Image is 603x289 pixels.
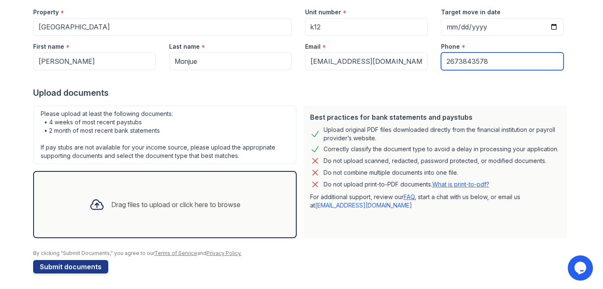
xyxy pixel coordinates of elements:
div: Please upload at least the following documents: • 4 weeks of most recent paystubs • 2 month of mo... [33,105,297,164]
div: Best practices for bank statements and paystubs [310,112,560,122]
label: First name [33,42,64,51]
a: What is print-to-pdf? [432,181,489,188]
div: Drag files to upload or click here to browse [111,200,240,210]
button: Submit documents [33,260,108,273]
label: Last name [169,42,200,51]
div: Correctly classify the document type to avoid a delay in processing your application. [324,144,559,154]
div: Do not upload scanned, redacted, password protected, or modified documents. [324,156,546,166]
label: Property [33,8,59,16]
p: For additional support, review our , start a chat with us below, or email us at [310,193,560,210]
div: Upload original PDF files downloaded directly from the financial institution or payroll provider’... [324,126,560,142]
div: By clicking "Submit Documents," you agree to our and [33,250,570,257]
label: Unit number [305,8,341,16]
a: [EMAIL_ADDRESS][DOMAIN_NAME] [315,202,412,209]
div: Upload documents [33,87,570,99]
a: Terms of Service [154,250,197,256]
div: Do not combine multiple documents into one file. [324,168,458,178]
a: Privacy Policy. [206,250,242,256]
iframe: chat widget [568,255,595,281]
label: Target move in date [441,8,501,16]
label: Phone [441,42,460,51]
label: Email [305,42,321,51]
p: Do not upload print-to-PDF documents. [324,180,489,189]
a: FAQ [404,193,415,200]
